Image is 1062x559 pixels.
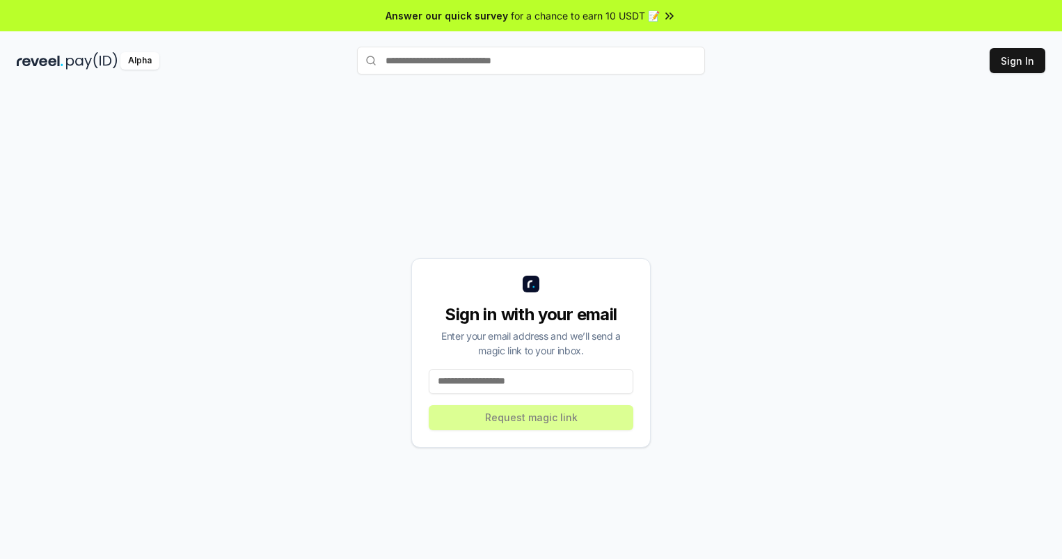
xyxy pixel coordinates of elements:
img: pay_id [66,52,118,70]
img: logo_small [523,276,539,292]
button: Sign In [990,48,1045,73]
div: Enter your email address and we’ll send a magic link to your inbox. [429,329,633,358]
span: Answer our quick survey [386,8,508,23]
div: Sign in with your email [429,304,633,326]
div: Alpha [120,52,159,70]
img: reveel_dark [17,52,63,70]
span: for a chance to earn 10 USDT 📝 [511,8,660,23]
